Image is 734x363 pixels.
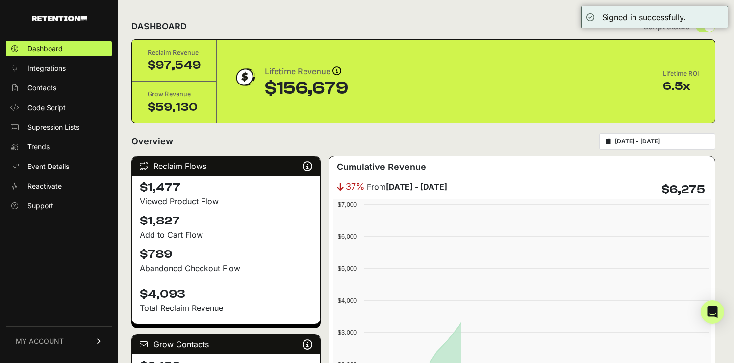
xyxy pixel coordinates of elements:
span: Contacts [27,83,56,93]
h4: $6,275 [661,182,705,197]
text: $6,000 [338,233,357,240]
a: Reactivate [6,178,112,194]
h3: Cumulative Revenue [337,160,426,174]
div: Grow Revenue [148,89,201,99]
a: Trends [6,139,112,155]
div: Grow Contacts [132,335,320,354]
strong: [DATE] - [DATE] [386,182,447,192]
a: Integrations [6,60,112,76]
span: Trends [27,142,50,152]
span: Code Script [27,103,66,112]
div: Viewed Product Flow [140,195,312,207]
span: 37% [346,180,365,194]
a: MY ACCOUNT [6,326,112,356]
span: MY ACCOUNT [16,336,64,346]
h4: $1,477 [140,180,312,195]
div: Add to Cart Flow [140,229,312,241]
h4: $4,093 [140,280,312,302]
a: Contacts [6,80,112,96]
span: Support [27,201,53,211]
h2: Overview [131,135,173,148]
div: Lifetime ROI [663,69,699,79]
text: $5,000 [338,265,357,272]
text: $7,000 [338,201,357,208]
a: Dashboard [6,41,112,56]
a: Support [6,198,112,214]
img: dollar-coin-05c43ed7efb7bc0c12610022525b4bbbb207c7efeef5aecc26f025e68dcafac9.png [232,65,257,89]
span: Integrations [27,63,66,73]
div: $97,549 [148,57,201,73]
a: Supression Lists [6,119,112,135]
div: Lifetime Revenue [265,65,348,79]
div: 6.5x [663,79,699,94]
img: Retention.com [32,16,87,21]
div: Open Intercom Messenger [701,300,724,324]
div: $156,679 [265,79,348,98]
div: Reclaim Flows [132,156,320,176]
text: $4,000 [338,297,357,304]
h4: $789 [140,247,312,262]
span: Event Details [27,162,69,171]
div: Signed in successfully. [602,11,686,23]
h4: $1,827 [140,213,312,229]
div: Reclaim Revenue [148,48,201,57]
h2: DASHBOARD [131,20,187,33]
span: Dashboard [27,44,63,54]
div: $59,130 [148,99,201,115]
p: Total Reclaim Revenue [140,302,312,314]
a: Code Script [6,100,112,115]
span: Supression Lists [27,122,79,132]
text: $3,000 [338,329,357,336]
span: From [367,181,447,193]
a: Event Details [6,159,112,174]
span: Reactivate [27,181,62,191]
div: Abandoned Checkout Flow [140,262,312,274]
